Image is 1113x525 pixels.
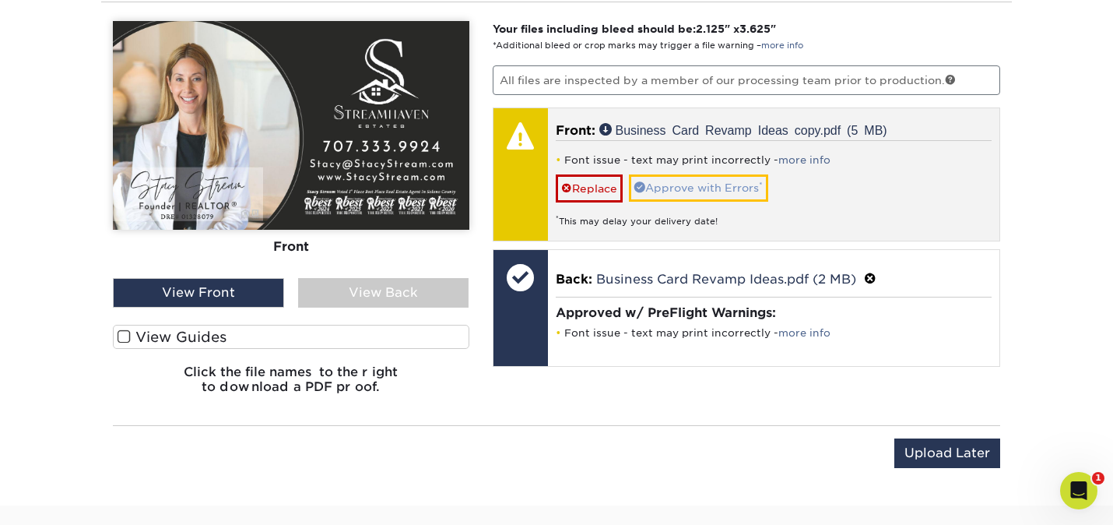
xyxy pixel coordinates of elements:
[696,23,725,35] span: 2.125
[761,41,803,51] a: more info
[556,305,992,320] h4: Approved w/ PreFlight Warnings:
[556,123,595,138] span: Front:
[739,23,771,35] span: 3.625
[1060,472,1097,509] iframe: Intercom live chat
[113,278,284,308] div: View Front
[1092,472,1104,484] span: 1
[596,272,856,287] a: Business Card Revamp Ideas.pdf (2 MB)
[556,203,992,228] div: This may delay your delivery date!
[778,327,830,339] a: more info
[629,174,768,201] a: Approve with Errors*
[113,325,469,349] label: View Guides
[556,272,592,287] span: Back:
[493,65,1001,95] p: All files are inspected by a member of our processing team prior to production.
[113,230,469,264] div: Front
[556,153,992,167] li: Font issue - text may print incorrectly -
[493,41,803,51] small: *Additional bleed or crop marks may trigger a file warning –
[778,154,830,166] a: more info
[493,23,776,35] strong: Your files including bleed should be: " x "
[4,477,132,520] iframe: Google Customer Reviews
[298,278,469,308] div: View Back
[894,439,1000,468] input: Upload Later
[599,123,887,136] a: Business Card Revamp Ideas copy.pdf (5 MB)
[556,326,992,340] li: Font issue - text may print incorrectly -
[113,365,469,407] h6: Click the file names to the right to download a PDF proof.
[556,174,623,202] a: Replace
